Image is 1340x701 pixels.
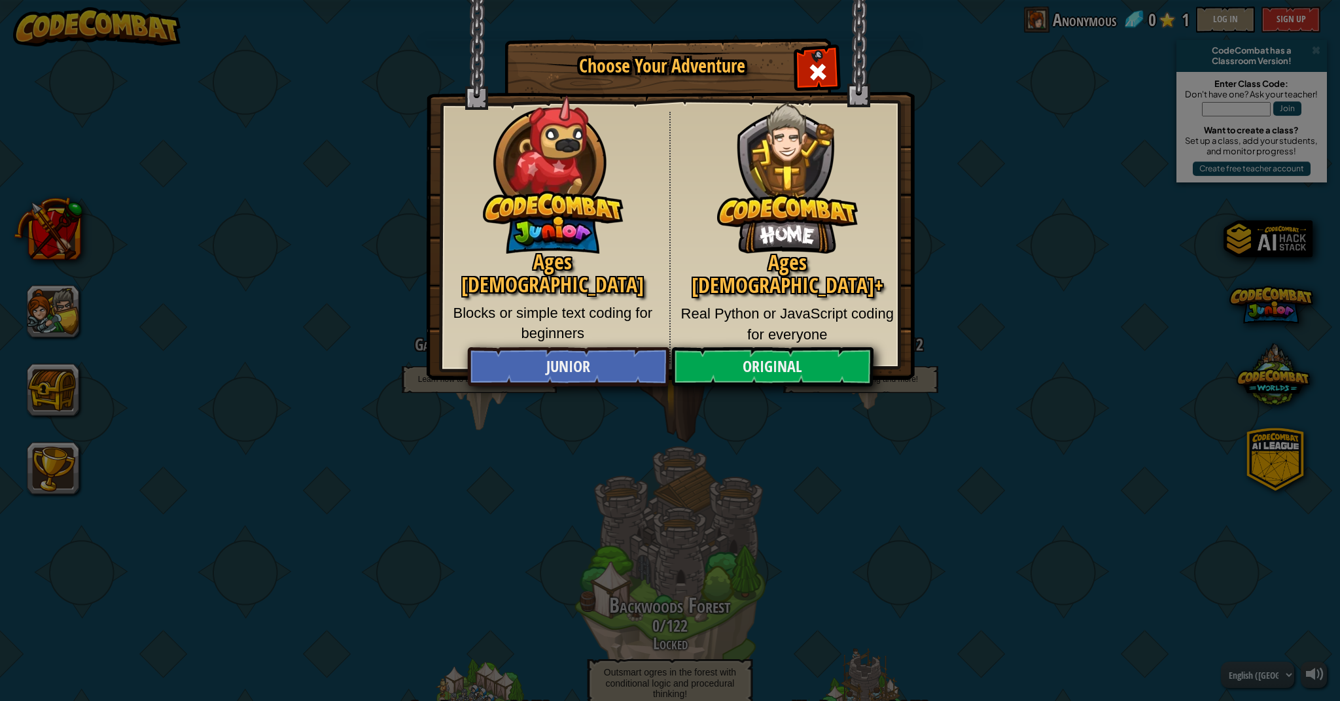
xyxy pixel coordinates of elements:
a: Original [671,347,873,386]
h2: Ages [DEMOGRAPHIC_DATA]+ [680,251,895,297]
a: Junior [467,347,669,386]
p: Real Python or JavaScript coding for everyone [680,303,895,345]
p: Blocks or simple text coding for beginners [446,303,660,344]
img: CodeCombat Original hero character [717,82,858,254]
div: Close modal [797,50,838,91]
img: CodeCombat Junior hero character [483,87,624,254]
h1: Choose Your Adventure [528,56,796,77]
h2: Ages [DEMOGRAPHIC_DATA] [446,250,660,296]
